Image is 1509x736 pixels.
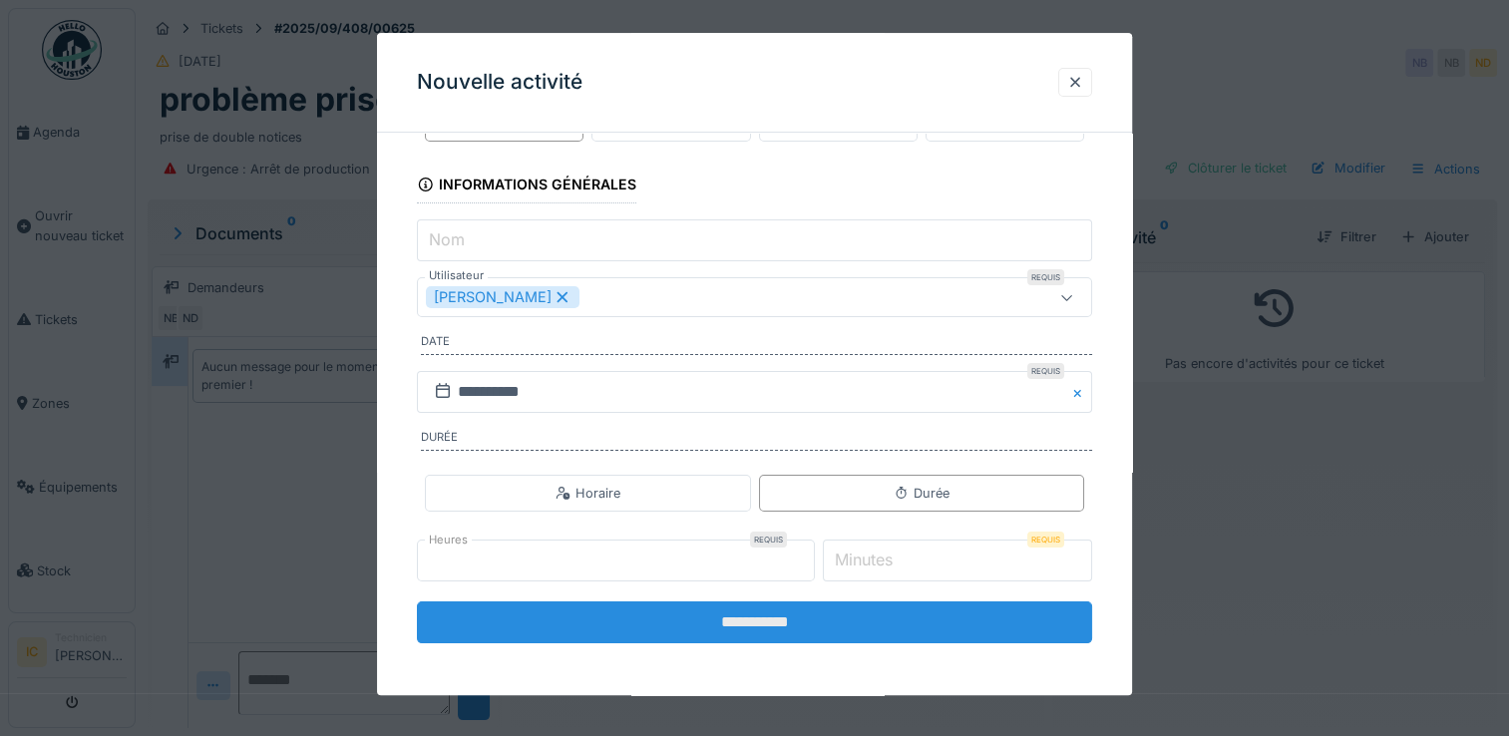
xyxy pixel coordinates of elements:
div: Horaire [556,484,620,503]
div: Heures [473,114,537,133]
button: Close [1070,371,1092,413]
div: Requis [1027,363,1064,379]
label: Heures [425,532,472,549]
div: Transport [631,114,710,133]
div: Requis [750,532,787,548]
label: Nom [425,228,469,252]
label: Utilisateur [425,268,488,285]
label: Durée [421,429,1092,451]
div: Facture externe [781,114,896,133]
h3: Nouvelle activité [417,70,582,95]
div: Informations générales [417,170,636,203]
label: Date [421,334,1092,356]
div: Matériel [970,114,1038,133]
div: Requis [1027,532,1064,548]
div: [PERSON_NAME] [426,287,579,309]
div: Requis [1027,270,1064,286]
label: Minutes [831,548,897,571]
div: Durée [894,484,949,503]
